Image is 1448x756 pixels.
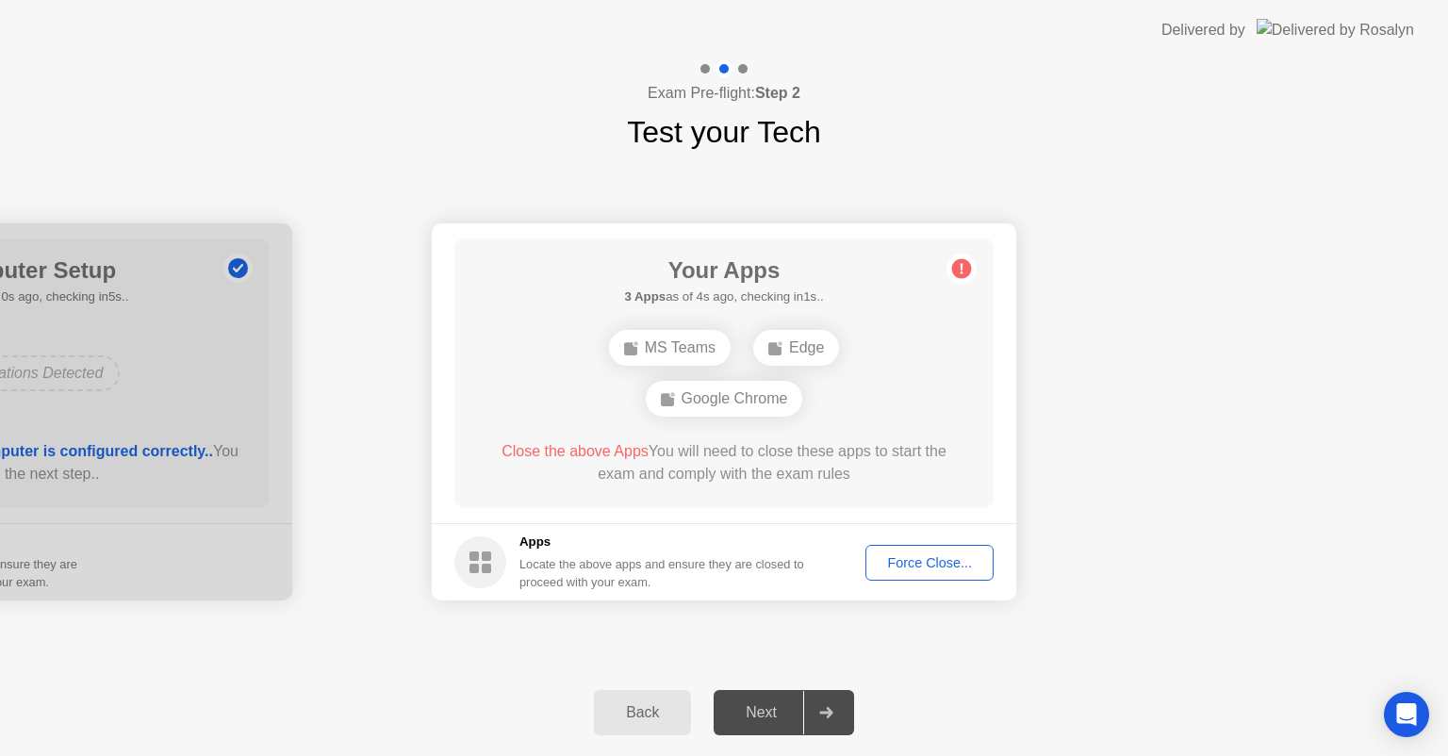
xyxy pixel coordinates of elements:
div: Back [600,704,685,721]
h1: Your Apps [624,254,823,288]
h5: Apps [519,533,805,551]
img: Delivered by Rosalyn [1257,19,1414,41]
button: Force Close... [865,545,994,581]
div: Delivered by [1161,19,1245,41]
div: Open Intercom Messenger [1384,692,1429,737]
div: Edge [753,330,839,366]
button: Back [594,690,691,735]
h5: as of 4s ago, checking in1s.. [624,288,823,306]
div: Next [719,704,803,721]
b: 3 Apps [624,289,666,304]
div: Force Close... [872,555,987,570]
b: Step 2 [755,85,800,101]
h1: Test your Tech [627,109,821,155]
div: Google Chrome [646,381,803,417]
span: Close the above Apps [502,443,649,459]
button: Next [714,690,854,735]
div: Locate the above apps and ensure they are closed to proceed with your exam. [519,555,805,591]
div: You will need to close these apps to start the exam and comply with the exam rules [482,440,967,485]
h4: Exam Pre-flight: [648,82,800,105]
div: MS Teams [609,330,731,366]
